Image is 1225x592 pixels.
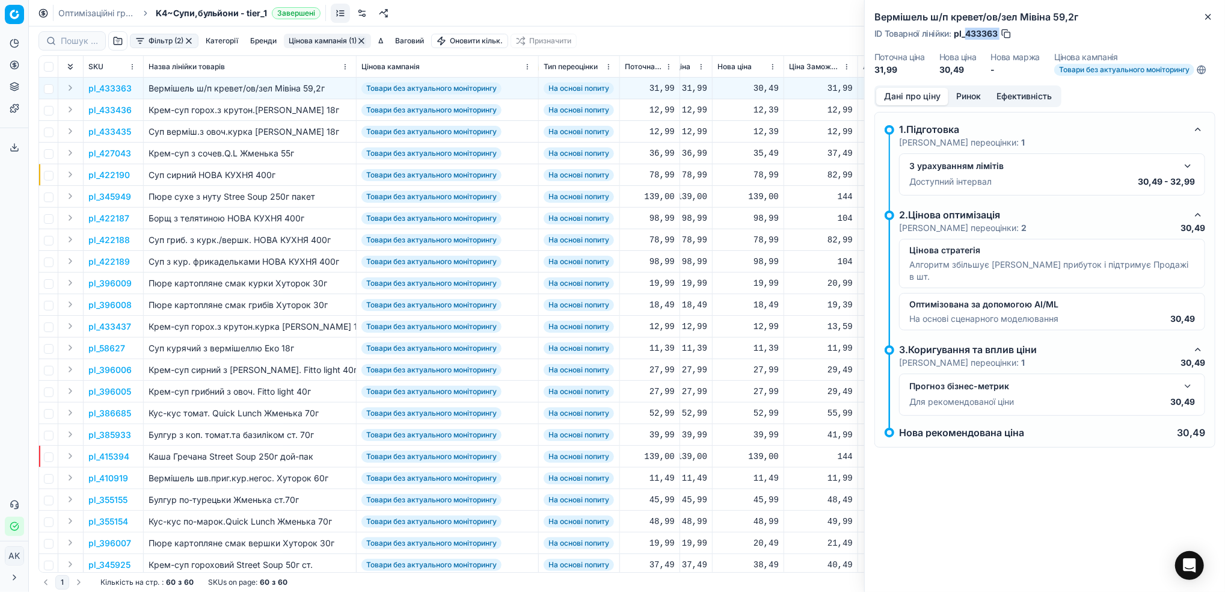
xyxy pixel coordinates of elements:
[63,427,78,442] button: Expand
[88,494,127,506] button: pl_355155
[431,34,508,48] button: Оновити кільк.
[544,407,614,419] span: На основі попиту
[625,277,675,289] div: 19,99
[717,147,779,159] div: 35,49
[88,472,128,484] button: pl_410919
[899,428,1024,437] p: Нова рекомендована ціна
[149,82,351,94] div: Вермішель ш/п кревет/ов/зел Мівіна 59,2г
[717,62,752,72] span: Нова ціна
[88,104,132,116] button: pl_433436
[625,234,675,246] div: 78,99
[361,386,502,398] span: Товари без актуального моніторингу
[717,212,779,224] div: 98,99
[149,516,351,528] div: Кус-кус по-марок.Quick Lunch Жменька 70г
[88,429,131,441] p: pl_385933
[149,429,351,441] div: Булгур з коп. томат.та базиліком ст. 70г
[361,62,420,72] span: Цінова кампанія
[1170,396,1195,408] p: 30,49
[361,277,502,289] span: Товари без актуального моніторингу
[63,60,78,74] button: Expand all
[544,364,614,376] span: На основі попиту
[789,472,853,484] div: 11,99
[863,212,913,224] div: 0,00
[717,342,779,354] div: 11,39
[544,169,614,181] span: На основі попиту
[544,234,614,246] span: На основі попиту
[149,407,351,419] div: Кус-кус томат. Quick Lunch Жменька 70г
[863,364,913,376] div: 0,00
[909,298,1195,310] p: Оптимізована за допомогою AI/ML
[63,167,78,182] button: Expand
[899,137,1025,149] p: [PERSON_NAME] переоцінки:
[909,176,992,188] p: Доступний інтервал
[954,28,998,40] span: pl_433363
[149,191,351,203] div: Пюре сухе з нуту Stree Soup 250г пакет
[88,234,130,246] button: pl_422188
[1054,64,1194,76] span: Товари без актуального моніторингу
[625,516,675,528] div: 48,99
[88,537,131,549] p: pl_396007
[625,407,675,419] div: 52,99
[1180,357,1205,369] p: 30,49
[717,364,779,376] div: 27,99
[63,297,78,312] button: Expand
[863,62,879,72] span: Δ, %
[88,559,130,571] p: pl_345925
[863,191,913,203] div: 0,00
[544,277,614,289] span: На основі попиту
[149,169,351,181] div: Суп сирний НОВА КУХНЯ 400г
[909,396,1014,408] p: Для рекомендованої ціни
[1170,313,1195,325] p: 30,49
[63,146,78,160] button: Expand
[717,559,779,571] div: 38,49
[789,62,841,72] span: Ціна Заможний Округлена
[361,559,502,571] span: Товари без актуального моніторингу
[130,34,198,48] button: Фільтр (2)
[544,299,614,311] span: На основі попиту
[361,407,502,419] span: Товари без актуального моніторингу
[156,7,267,19] span: K4~Супи,бульйони - tier_1
[789,277,853,289] div: 20,99
[789,559,853,571] div: 40,49
[88,364,132,376] p: pl_396006
[88,451,129,463] p: pl_415394
[717,126,779,138] div: 12,39
[544,516,614,528] span: На основі попиту
[789,126,853,138] div: 12,99
[88,147,131,159] button: pl_427043
[863,494,913,506] div: 0,00
[789,451,853,463] div: 144
[717,407,779,419] div: 52,99
[625,494,675,506] div: 45,99
[88,407,131,419] p: pl_386685
[789,386,853,398] div: 29,49
[361,342,502,354] span: Товари без актуального моніторингу
[63,492,78,507] button: Expand
[909,313,1058,325] p: На основі сценарного моделювання
[63,81,78,95] button: Expand
[625,364,675,376] div: 27,99
[863,342,913,354] div: 0,00
[717,429,779,441] div: 39,99
[1175,551,1204,580] div: Open Intercom Messenger
[149,234,351,246] div: Суп гриб. з курк./вершк. НОВА КУХНЯ 400г
[625,256,675,268] div: 98,99
[511,34,577,48] button: Призначити
[789,104,853,116] div: 12,99
[625,104,675,116] div: 12,99
[88,212,129,224] button: pl_422187
[874,29,951,38] span: ID Товарної лінійки :
[625,191,675,203] div: 139,00
[201,34,243,48] button: Категорії
[991,53,1040,61] dt: Нова маржа
[63,124,78,138] button: Expand
[88,62,103,72] span: SKU
[544,126,614,138] span: На основі попиту
[149,494,351,506] div: Булгур по-турецьки Жменька ст.70г
[899,342,1186,357] div: 3.Коригування та вплив ціни
[863,429,913,441] div: 0,00
[909,244,1195,256] p: Цінова стратегія
[63,405,78,420] button: Expand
